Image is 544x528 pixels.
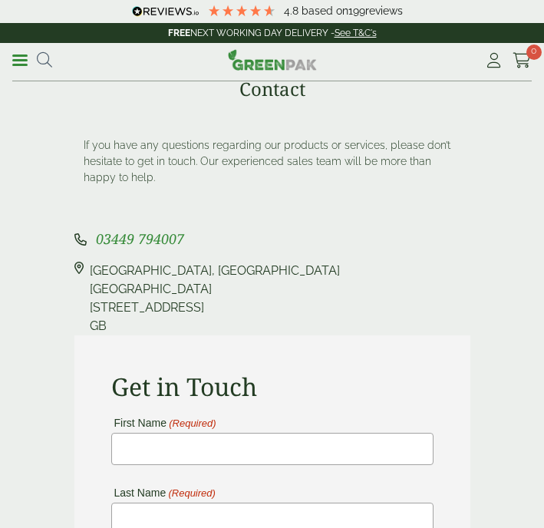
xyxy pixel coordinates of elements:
[132,6,199,17] img: REVIEWS.io
[167,488,216,499] span: (Required)
[484,53,503,68] i: My Account
[168,418,216,429] span: (Required)
[111,417,216,429] label: First Name
[111,372,434,401] h2: Get in Touch
[239,78,305,101] h1: Contact
[207,4,276,18] div: 4.79 Stars
[90,262,340,335] div: [GEOGRAPHIC_DATA], [GEOGRAPHIC_DATA] [GEOGRAPHIC_DATA] [STREET_ADDRESS] GB
[526,45,542,60] span: 0
[228,49,317,71] img: GreenPak Supplies
[302,5,348,17] span: Based on
[96,229,184,248] span: 03449 794007
[168,28,190,38] strong: FREE
[111,487,216,499] label: Last Name
[96,233,184,247] a: 03449 794007
[335,28,377,38] a: See T&C's
[365,5,403,17] span: reviews
[84,137,461,186] p: If you have any questions regarding our products or services, please don’t hesitate to get in tou...
[513,53,532,68] i: Cart
[284,5,302,17] span: 4.8
[513,49,532,72] a: 0
[348,5,365,17] span: 199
